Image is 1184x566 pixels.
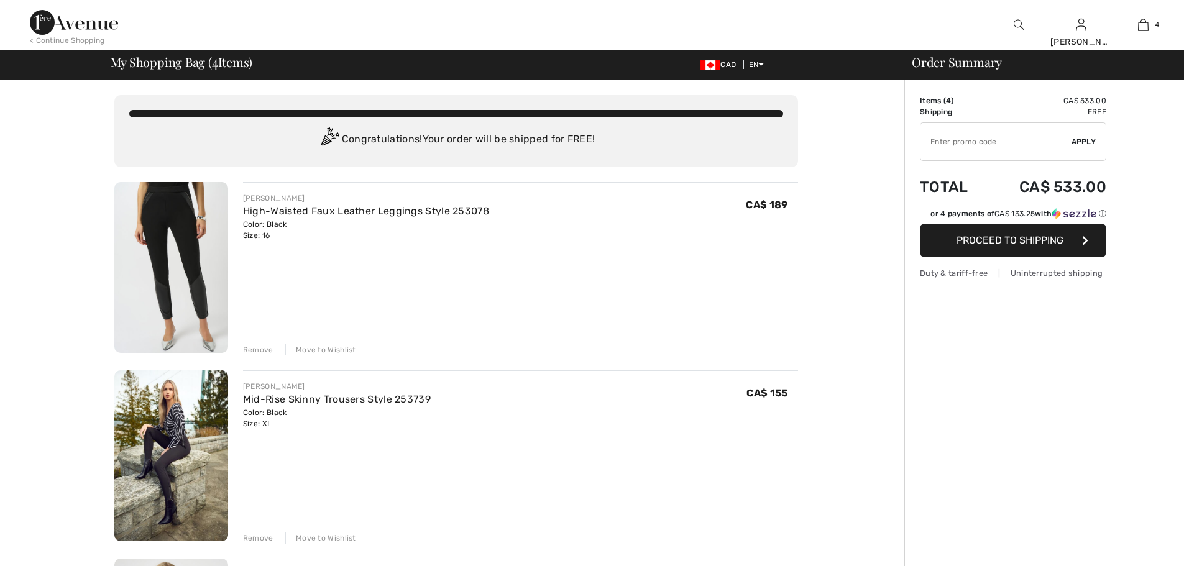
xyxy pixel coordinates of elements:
[920,224,1106,257] button: Proceed to Shipping
[746,387,787,399] span: CA$ 155
[946,96,951,105] span: 4
[243,193,489,204] div: [PERSON_NAME]
[1138,17,1149,32] img: My Bag
[994,209,1035,218] span: CA$ 133.25
[285,344,356,355] div: Move to Wishlist
[897,56,1177,68] div: Order Summary
[1076,19,1086,30] a: Sign In
[317,127,342,152] img: Congratulation2.svg
[30,10,118,35] img: 1ère Avenue
[243,407,431,429] div: Color: Black Size: XL
[957,234,1063,246] span: Proceed to Shipping
[920,95,986,106] td: Items ( )
[1072,136,1096,147] span: Apply
[930,208,1106,219] div: or 4 payments of with
[920,106,986,117] td: Shipping
[243,344,273,355] div: Remove
[285,532,356,544] div: Move to Wishlist
[1052,208,1096,219] img: Sezzle
[243,532,273,544] div: Remove
[129,127,783,152] div: Congratulations! Your order will be shipped for FREE!
[1155,19,1159,30] span: 4
[114,370,228,541] img: Mid-Rise Skinny Trousers Style 253739
[111,56,253,68] span: My Shopping Bag ( Items)
[986,166,1106,208] td: CA$ 533.00
[920,166,986,208] td: Total
[700,60,720,70] img: Canadian Dollar
[920,267,1106,279] div: Duty & tariff-free | Uninterrupted shipping
[749,60,764,69] span: EN
[243,393,431,405] a: Mid-Rise Skinny Trousers Style 253739
[243,219,489,241] div: Color: Black Size: 16
[30,35,105,46] div: < Continue Shopping
[746,199,787,211] span: CA$ 189
[986,106,1106,117] td: Free
[920,123,1072,160] input: Promo code
[1014,17,1024,32] img: search the website
[986,95,1106,106] td: CA$ 533.00
[1050,35,1111,48] div: [PERSON_NAME]
[114,182,228,353] img: High-Waisted Faux Leather Leggings Style 253078
[920,208,1106,224] div: or 4 payments ofCA$ 133.25withSezzle Click to learn more about Sezzle
[243,205,489,217] a: High-Waisted Faux Leather Leggings Style 253078
[1076,17,1086,32] img: My Info
[243,381,431,392] div: [PERSON_NAME]
[1113,17,1173,32] a: 4
[700,60,741,69] span: CAD
[212,53,218,69] span: 4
